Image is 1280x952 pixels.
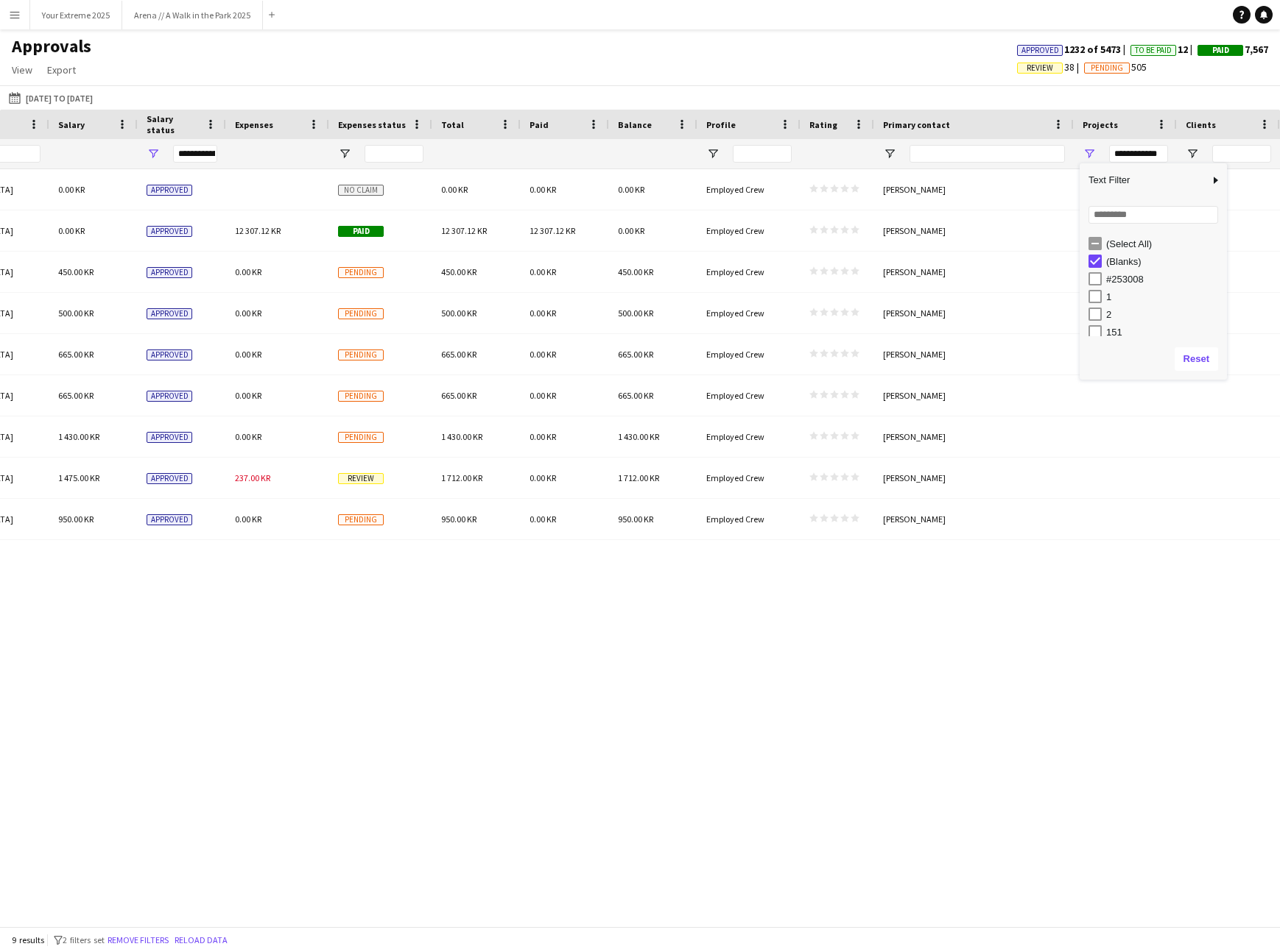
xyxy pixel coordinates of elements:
span: 12 307.12 KR [235,225,281,236]
span: Approved [147,226,192,237]
span: Employed Crew [706,184,764,195]
span: 0.00 KR [235,390,261,401]
span: 1 712.00 KR [441,472,482,483]
span: 0.00 KR [530,431,556,442]
span: Clients [1186,119,1216,130]
span: 0.00 KR [235,431,261,442]
span: Employed Crew [706,308,764,319]
span: 665.00 KR [58,349,94,360]
input: Search filter values [1089,206,1218,224]
span: View [12,63,32,77]
input: Expenses status Filter Input [365,145,423,163]
span: 12 [1130,43,1198,56]
button: Arena // A Walk in the Park 2025 [122,1,263,29]
button: Open Filter Menu [883,147,896,160]
span: Approved [147,391,192,402]
span: 665.00 KR [58,390,94,401]
button: Your Extreme 2025 [30,1,122,29]
span: 500.00 KR [618,308,653,319]
span: Pending [338,391,384,402]
span: Employed Crew [706,431,764,442]
button: Reload data [172,932,231,948]
span: Paid [530,119,549,130]
span: Text Filter [1080,168,1209,193]
div: [PERSON_NAME] [874,458,1074,498]
span: Export [47,63,76,77]
span: 12 307.12 KR [530,225,575,236]
span: Primary contact [883,119,950,130]
span: 12 307.12 KR [441,225,487,236]
a: View [6,60,38,79]
span: Approved [147,185,192,196]
span: 2 filters set [63,934,105,945]
span: Pending [338,267,384,278]
span: Paid [1212,46,1229,55]
span: Salary [58,119,85,130]
a: Export [41,60,82,79]
span: Employed Crew [706,390,764,401]
span: 0.00 KR [530,472,556,483]
span: Salary status [147,113,200,135]
span: 237.00 KR [235,472,270,483]
span: 665.00 KR [441,390,477,401]
div: [PERSON_NAME] [874,334,1074,374]
div: [PERSON_NAME] [874,416,1074,457]
span: 1 712.00 KR [618,472,659,483]
span: Employed Crew [706,514,764,525]
span: 450.00 KR [58,266,94,277]
span: Pending [338,432,384,443]
span: 665.00 KR [618,349,653,360]
button: Open Filter Menu [1186,147,1199,160]
span: Pending [1091,63,1123,73]
button: Open Filter Menu [338,147,351,160]
span: 1 430.00 KR [441,431,482,442]
input: Primary contact Filter Input [910,145,1065,163]
span: 505 [1084,60,1147,74]
span: Total [441,119,464,130]
div: 2 [1106,309,1223,320]
span: 0.00 KR [235,266,261,277]
div: [PERSON_NAME] [874,499,1074,539]
span: Projects [1083,119,1118,130]
span: 38 [1017,60,1084,74]
div: (Blanks) [1106,256,1223,267]
span: Approved [147,432,192,443]
span: 0.00 KR [235,514,261,525]
span: Approved [147,267,192,278]
span: Review [1027,63,1053,73]
span: Expenses status [338,119,406,130]
span: 0.00 KR [530,349,556,360]
div: 151 [1106,327,1223,338]
div: [PERSON_NAME] [874,169,1074,210]
span: Employed Crew [706,225,764,236]
div: Column Filter [1080,163,1227,380]
button: Reset [1175,347,1218,371]
span: 500.00 KR [441,308,477,319]
span: Rating [809,119,837,130]
span: Profile [706,119,736,130]
div: [PERSON_NAME] [874,210,1074,251]
span: Balance [618,119,652,130]
span: 950.00 KR [441,514,477,525]
span: 1 430.00 KR [618,431,659,442]
span: 0.00 KR [618,184,644,195]
button: Open Filter Menu [706,147,720,160]
span: 0.00 KR [618,225,644,236]
div: #253008 [1106,274,1223,285]
span: To Be Paid [1135,46,1172,55]
span: Review [338,473,384,484]
span: Approved [147,308,192,319]
span: Approved [147,349,192,360]
span: 1232 of 5473 [1017,43,1130,56]
span: No claim [338,185,384,196]
span: Paid [338,226,384,237]
span: 0.00 KR [530,308,556,319]
span: 0.00 KR [530,514,556,525]
div: CC vest [1177,293,1280,333]
span: 0.00 KR [530,266,556,277]
span: 0.00 KR [530,184,556,195]
span: 450.00 KR [441,266,477,277]
span: 950.00 KR [618,514,653,525]
span: 7,567 [1198,43,1268,56]
span: 0.00 KR [58,184,85,195]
